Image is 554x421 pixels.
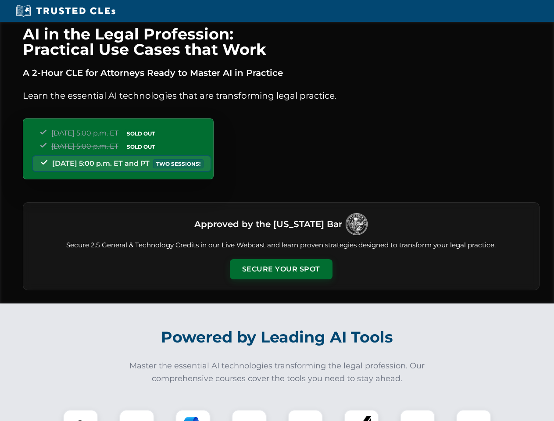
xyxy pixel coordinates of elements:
span: SOLD OUT [124,129,158,138]
span: [DATE] 5:00 p.m. ET [51,129,118,137]
h2: Powered by Leading AI Tools [34,322,520,353]
h3: Approved by the [US_STATE] Bar [194,216,342,232]
span: [DATE] 5:00 p.m. ET [51,142,118,150]
p: Master the essential AI technologies transforming the legal profession. Our comprehensive courses... [124,360,431,385]
span: SOLD OUT [124,142,158,151]
button: Secure Your Spot [230,259,332,279]
p: Learn the essential AI technologies that are transforming legal practice. [23,89,540,103]
img: Trusted CLEs [13,4,118,18]
p: Secure 2.5 General & Technology Credits in our Live Webcast and learn proven strategies designed ... [34,240,529,250]
p: A 2-Hour CLE for Attorneys Ready to Master AI in Practice [23,66,540,80]
h1: AI in the Legal Profession: Practical Use Cases that Work [23,26,540,57]
img: Logo [346,213,368,235]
